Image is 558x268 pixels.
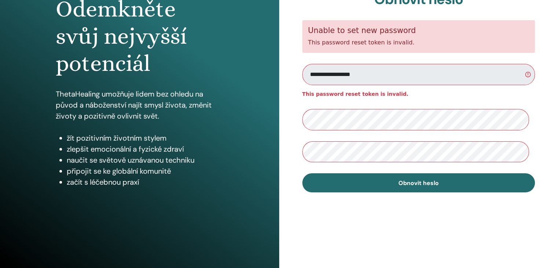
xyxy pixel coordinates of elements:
[302,91,409,97] strong: This password reset token is invalid.
[302,20,535,53] div: This password reset token is invalid.
[67,133,223,144] li: žít pozitivním životním stylem
[398,179,439,187] span: Obnovit heslo
[67,144,223,155] li: zlepšit emocionální a fyzické zdraví
[302,173,535,192] button: Obnovit heslo
[67,155,223,166] li: naučit se světově uznávanou techniku
[67,177,223,188] li: začít s léčebnou praxí
[56,88,223,122] p: ThetaHealing umožňuje lidem bez ohledu na původ a náboženství najít smysl života, změnit životy a...
[67,166,223,177] li: připojit se ke globální komunitě
[308,26,529,35] h5: Unable to set new password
